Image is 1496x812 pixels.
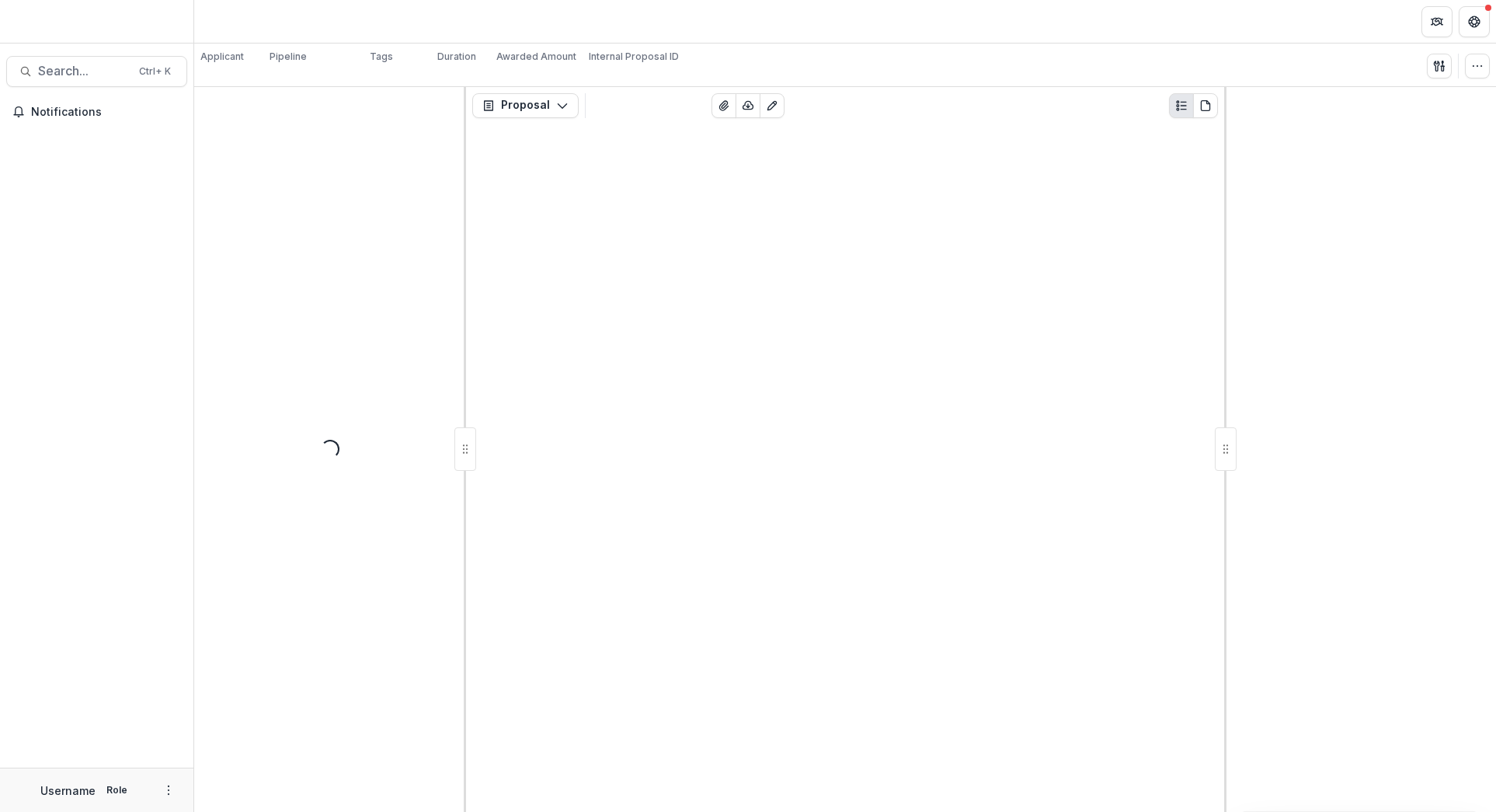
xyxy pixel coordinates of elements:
[136,63,174,80] div: Ctrl + K
[1193,93,1218,118] button: PDF view
[270,50,307,64] p: Pipeline
[1459,6,1490,37] button: Get Help
[159,781,178,800] button: More
[711,93,736,118] button: View Attached Files
[102,783,132,797] p: Role
[1169,93,1194,118] button: Plaintext view
[589,50,679,64] p: Internal Proposal ID
[496,50,576,64] p: Awarded Amount
[200,50,244,64] p: Applicant
[6,56,187,87] button: Search...
[31,106,181,119] span: Notifications
[40,782,96,799] p: Username
[472,93,579,118] button: Proposal
[760,93,785,118] button: Edit as form
[437,50,476,64] p: Duration
[6,99,187,124] button: Notifications
[370,50,393,64] p: Tags
[38,64,130,78] span: Search...
[1421,6,1453,37] button: Partners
